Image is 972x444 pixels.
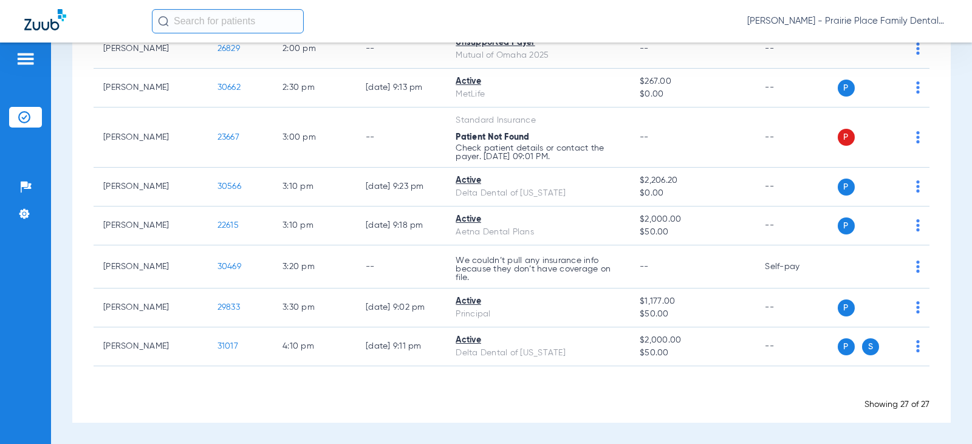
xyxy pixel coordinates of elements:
span: Patient Not Found [456,133,529,142]
td: -- [755,69,837,108]
td: [DATE] 9:23 PM [356,168,446,207]
div: MetLife [456,88,620,101]
span: $2,206.20 [640,174,745,187]
span: $0.00 [640,88,745,101]
div: Principal [456,308,620,321]
td: [PERSON_NAME] [94,207,208,245]
span: $1,177.00 [640,295,745,308]
img: group-dot-blue.svg [916,131,920,143]
span: $2,000.00 [640,213,745,226]
td: -- [356,30,446,69]
span: P [838,129,855,146]
td: 2:30 PM [273,69,356,108]
td: -- [755,108,837,168]
p: We couldn’t pull any insurance info because they don’t have coverage on file. [456,256,620,282]
span: $2,000.00 [640,334,745,347]
div: Active [456,295,620,308]
div: Active [456,334,620,347]
span: P [838,299,855,316]
div: Delta Dental of [US_STATE] [456,187,620,200]
div: Active [456,174,620,187]
td: [PERSON_NAME] [94,245,208,289]
span: Showing 27 of 27 [864,400,929,409]
div: Delta Dental of [US_STATE] [456,347,620,360]
span: [PERSON_NAME] - Prairie Place Family Dental [747,15,948,27]
span: P [838,217,855,234]
td: -- [755,207,837,245]
td: 3:30 PM [273,289,356,327]
td: [PERSON_NAME] [94,69,208,108]
span: P [838,80,855,97]
td: -- [755,327,837,366]
span: P [838,338,855,355]
td: 3:10 PM [273,207,356,245]
td: 2:00 PM [273,30,356,69]
div: Unsupported Payer [456,36,620,49]
div: Active [456,213,620,226]
td: -- [755,30,837,69]
td: Self-pay [755,245,837,289]
span: S [862,338,879,355]
td: -- [755,289,837,327]
td: 3:20 PM [273,245,356,289]
span: 30566 [217,182,241,191]
img: group-dot-blue.svg [916,180,920,193]
span: P [838,179,855,196]
span: 22615 [217,221,239,230]
span: $50.00 [640,308,745,321]
td: [DATE] 9:11 PM [356,327,446,366]
img: group-dot-blue.svg [916,43,920,55]
span: 30469 [217,262,241,271]
span: -- [640,262,649,271]
img: group-dot-blue.svg [916,219,920,231]
td: 3:10 PM [273,168,356,207]
span: -- [640,44,649,53]
td: -- [356,108,446,168]
img: group-dot-blue.svg [916,301,920,313]
span: $50.00 [640,347,745,360]
td: [PERSON_NAME] [94,289,208,327]
img: Zuub Logo [24,9,66,30]
td: [PERSON_NAME] [94,168,208,207]
div: Standard Insurance [456,114,620,127]
td: 3:00 PM [273,108,356,168]
span: $267.00 [640,75,745,88]
span: -- [640,133,649,142]
td: [DATE] 9:18 PM [356,207,446,245]
span: 29833 [217,303,240,312]
td: -- [755,168,837,207]
td: 4:10 PM [273,327,356,366]
img: Search Icon [158,16,169,27]
span: 31017 [217,342,238,350]
td: [DATE] 9:13 PM [356,69,446,108]
td: [DATE] 9:02 PM [356,289,446,327]
td: [PERSON_NAME] [94,30,208,69]
span: 26829 [217,44,240,53]
span: 30662 [217,83,241,92]
input: Search for patients [152,9,304,33]
td: -- [356,245,446,289]
span: $0.00 [640,187,745,200]
div: Mutual of Omaha 2025 [456,49,620,62]
td: [PERSON_NAME] [94,327,208,366]
div: Aetna Dental Plans [456,226,620,239]
img: group-dot-blue.svg [916,340,920,352]
span: 23667 [217,133,239,142]
div: Active [456,75,620,88]
td: [PERSON_NAME] [94,108,208,168]
p: Check patient details or contact the payer. [DATE] 09:01 PM. [456,144,620,161]
img: hamburger-icon [16,52,35,66]
img: group-dot-blue.svg [916,261,920,273]
img: group-dot-blue.svg [916,81,920,94]
span: $50.00 [640,226,745,239]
